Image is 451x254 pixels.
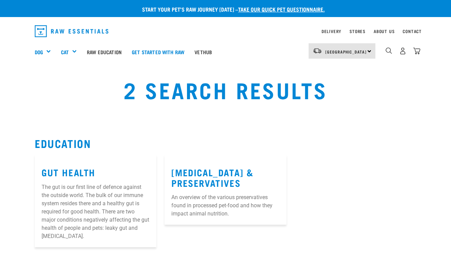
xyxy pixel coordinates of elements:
img: user.png [399,47,406,55]
p: An overview of the various preservatives found in processed pet-food and how they impact animal n... [171,193,279,218]
a: Stores [349,30,366,32]
span: [GEOGRAPHIC_DATA] [325,50,367,53]
h1: 2 Search Results [88,77,364,102]
p: The gut is our first line of defence against the outside world. The bulk of our immune system res... [42,183,150,240]
img: Raw Essentials Logo [35,25,108,37]
a: About Us [374,30,394,32]
a: Vethub [189,38,217,65]
img: home-icon-1@2x.png [386,47,392,54]
a: Dog [35,48,43,56]
nav: dropdown navigation [29,23,422,40]
a: Gut Health [42,169,95,175]
a: take our quick pet questionnaire. [238,8,325,11]
img: van-moving.png [313,48,322,54]
a: Get started with Raw [127,38,189,65]
a: Cat [61,48,69,56]
a: [MEDICAL_DATA] & Preservatives [171,169,253,185]
img: home-icon@2x.png [413,47,420,55]
h2: Education [35,137,416,149]
a: Contact [403,30,422,32]
a: Delivery [322,30,341,32]
a: Raw Education [82,38,127,65]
